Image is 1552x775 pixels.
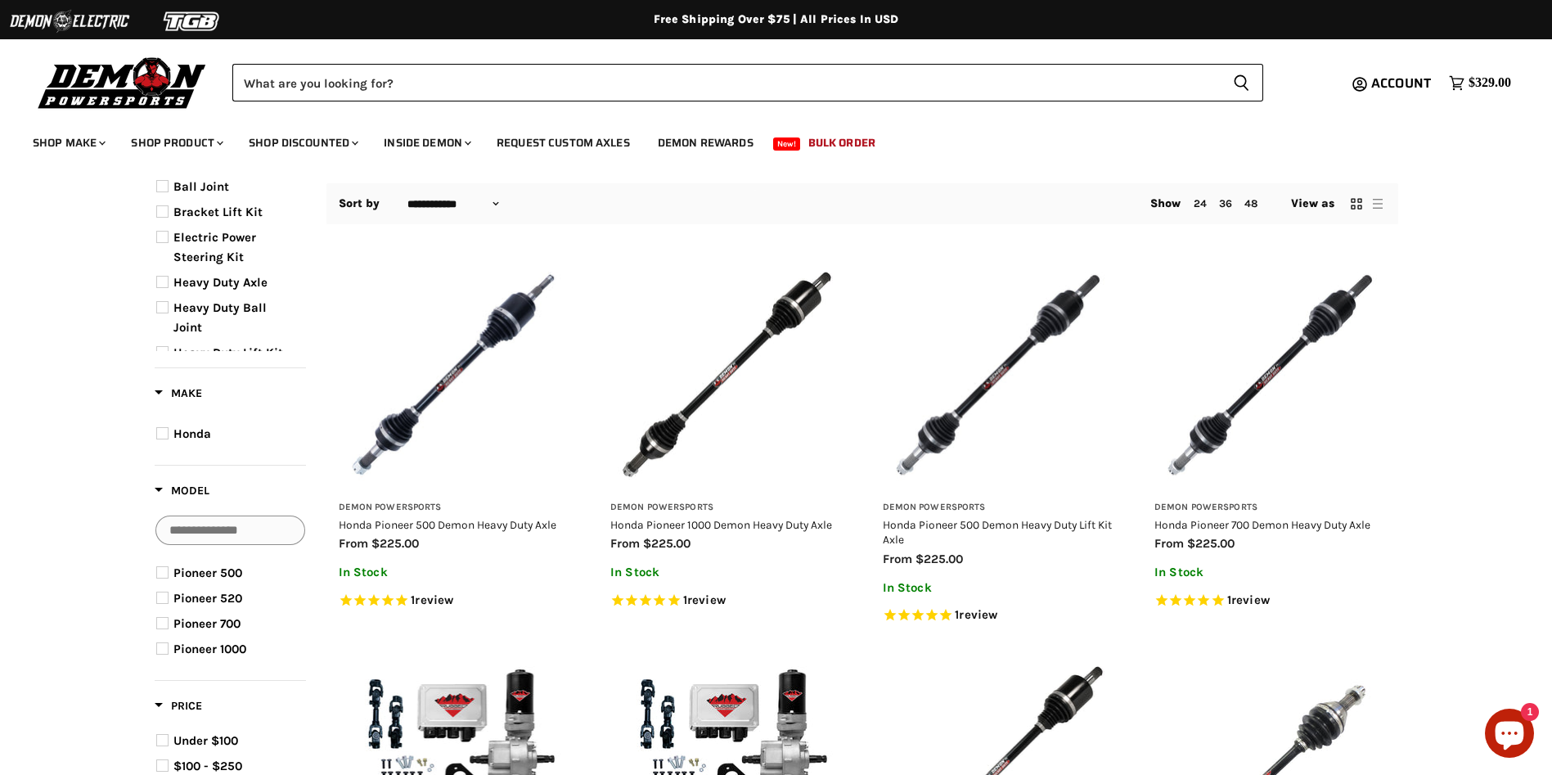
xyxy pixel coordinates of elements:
[1370,196,1386,212] button: list view
[371,536,419,551] span: $225.00
[232,64,1263,101] form: Product
[883,518,1112,546] a: Honda Pioneer 500 Demon Heavy Duty Lift Kit Axle
[173,179,229,194] span: Ball Joint
[1219,197,1232,210] a: 36
[173,275,268,290] span: Heavy Duty Axle
[1348,196,1365,212] button: grid view
[339,593,570,610] span: Rated 5.0 out of 5 stars 1 reviews
[773,137,801,151] span: New!
[796,126,888,160] a: Bulk Order
[339,197,380,210] label: Sort by
[1154,593,1386,610] span: Rated 5.0 out of 5 stars 1 reviews
[236,126,368,160] a: Shop Discounted
[173,300,267,335] span: Heavy Duty Ball Joint
[883,552,912,566] span: from
[173,642,246,656] span: Pioneer 1000
[20,119,1507,160] ul: Main menu
[915,552,963,566] span: $225.00
[883,607,1114,624] span: Rated 5.0 out of 5 stars 1 reviews
[173,759,242,773] span: $100 - $250
[683,593,726,607] span: 1 reviews
[610,565,842,579] p: In Stock
[1364,76,1441,91] a: Account
[339,536,368,551] span: from
[173,733,238,748] span: Under $100
[1291,197,1335,210] span: View as
[883,581,1114,595] p: In Stock
[371,126,481,160] a: Inside Demon
[687,593,726,607] span: review
[173,565,242,580] span: Pioneer 500
[155,698,202,719] button: Filter by Price
[173,345,283,380] span: Heavy Duty Lift Kit Axle
[610,502,842,514] h3: Demon Powersports
[1227,593,1270,607] span: 1 reviews
[1220,64,1263,101] button: Search
[173,616,241,631] span: Pioneer 700
[1154,565,1386,579] p: In Stock
[155,483,209,503] button: Filter by Model
[232,64,1220,101] input: Search
[1154,259,1386,490] img: Honda Pioneer 700 Demon Heavy Duty Axle
[155,386,202,400] span: Make
[33,53,212,111] img: Demon Powersports
[1194,197,1207,210] a: 24
[173,205,263,219] span: Bracket Lift Kit
[339,565,570,579] p: In Stock
[610,259,842,490] img: Honda Pioneer 1000 Demon Heavy Duty Axle
[155,484,209,498] span: Model
[1154,536,1184,551] span: from
[339,259,570,490] img: Honda Pioneer 500 Demon Heavy Duty Axle
[1154,502,1386,514] h3: Demon Powersports
[1154,518,1370,531] a: Honda Pioneer 700 Demon Heavy Duty Axle
[1187,536,1235,551] span: $225.00
[173,591,242,606] span: Pioneer 520
[883,259,1114,490] img: Honda Pioneer 500 Demon Heavy Duty Lift Kit Axle
[173,230,256,264] span: Electric Power Steering Kit
[131,6,254,37] img: TGB Logo 2
[646,126,766,160] a: Demon Rewards
[155,699,202,713] span: Price
[122,12,1431,27] div: Free Shipping Over $75 | All Prices In USD
[1150,196,1181,210] span: Show
[1244,197,1257,210] a: 48
[1469,75,1511,91] span: $329.00
[411,593,453,607] span: 1 reviews
[415,593,453,607] span: review
[339,518,556,531] a: Honda Pioneer 500 Demon Heavy Duty Axle
[1480,709,1539,762] inbox-online-store-chat: Shopify online store chat
[643,536,691,551] span: $225.00
[610,593,842,610] span: Rated 5.0 out of 5 stars 1 reviews
[1371,73,1431,93] span: Account
[959,607,997,622] span: review
[484,126,642,160] a: Request Custom Axles
[1231,593,1270,607] span: review
[1441,71,1519,95] a: $329.00
[955,607,997,622] span: 1 reviews
[883,502,1114,514] h3: Demon Powersports
[155,516,305,545] input: Search Options
[610,536,640,551] span: from
[155,385,202,406] button: Filter by Make
[20,126,115,160] a: Shop Make
[326,183,1398,224] nav: Collection utilities
[173,426,211,441] span: Honda
[8,6,131,37] img: Demon Electric Logo 2
[326,135,1398,162] h1: Pioneer
[339,502,570,514] h3: Demon Powersports
[119,126,233,160] a: Shop Product
[610,518,832,531] a: Honda Pioneer 1000 Demon Heavy Duty Axle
